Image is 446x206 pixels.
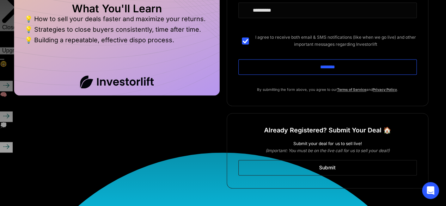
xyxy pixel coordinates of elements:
[25,37,209,44] li: 💡 Building a repeatable, effective dispo process.
[238,86,417,93] p: By submitting the form above, you agree to our and .
[238,140,417,147] div: Submit your deal for us to sell live!
[264,124,391,137] h1: Already Registered? Submit Your Deal 🏠
[25,26,209,37] li: 💡 Strategies to close buyers consistently, time after time.
[422,182,439,199] div: Open Intercom Messenger
[238,160,417,175] a: Submit
[337,87,366,92] a: Terms of Service
[373,87,397,92] a: Privacy Policy
[255,34,417,48] span: I agree to receive both email & SMS notifications (like when we go live) and other important mess...
[25,15,209,26] li: 💡 How to sell your deals faster and maximize your returns.
[25,5,209,12] h2: What You'll Learn
[265,148,390,153] em: (Important: You must be on the live call for us to sell your deal!)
